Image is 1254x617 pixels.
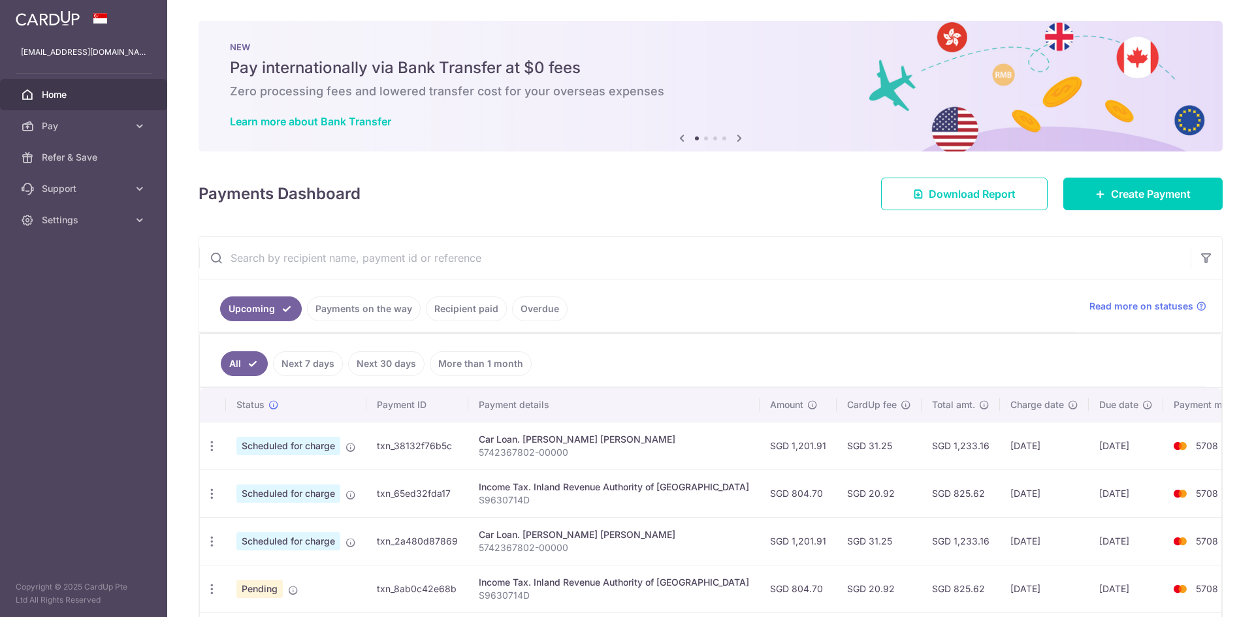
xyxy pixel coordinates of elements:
input: Search by recipient name, payment id or reference [199,237,1191,279]
span: Scheduled for charge [236,532,340,550]
td: [DATE] [1000,422,1089,469]
a: Next 30 days [348,351,425,376]
p: NEW [230,42,1191,52]
img: Bank Card [1167,486,1193,501]
span: 5708 [1196,488,1218,499]
span: Support [42,182,128,195]
td: [DATE] [1089,517,1163,565]
span: 5708 [1196,440,1218,451]
td: SGD 31.25 [837,422,922,469]
td: SGD 20.92 [837,565,922,612]
a: Create Payment [1063,178,1223,210]
span: Home [42,88,128,101]
td: [DATE] [1089,422,1163,469]
a: All [221,351,268,376]
span: Settings [42,214,128,227]
p: [EMAIL_ADDRESS][DOMAIN_NAME] [21,46,146,59]
img: Bank Card [1167,438,1193,454]
a: Next 7 days [273,351,343,376]
td: [DATE] [1089,469,1163,517]
td: [DATE] [1000,469,1089,517]
td: txn_8ab0c42e68b [366,565,468,612]
th: Payment details [468,388,760,422]
span: Refer & Save [42,151,128,164]
td: SGD 804.70 [760,469,837,517]
span: 5708 [1196,535,1218,546]
td: [DATE] [1000,565,1089,612]
th: Payment ID [366,388,468,422]
p: S9630714D [479,494,749,507]
span: Read more on statuses [1089,300,1193,313]
span: Due date [1099,398,1138,411]
img: Bank Card [1167,581,1193,597]
span: 5708 [1196,583,1218,594]
span: Charge date [1010,398,1064,411]
p: S9630714D [479,589,749,602]
img: Bank Card [1167,533,1193,549]
span: Create Payment [1111,186,1191,202]
div: Income Tax. Inland Revenue Authority of [GEOGRAPHIC_DATA] [479,576,749,589]
td: [DATE] [1000,517,1089,565]
td: SGD 1,233.16 [922,517,1000,565]
h6: Zero processing fees and lowered transfer cost for your overseas expenses [230,84,1191,99]
a: Learn more about Bank Transfer [230,115,391,128]
p: 5742367802-00000 [479,446,749,459]
td: SGD 1,201.91 [760,422,837,469]
a: Upcoming [220,296,302,321]
td: txn_38132f76b5c [366,422,468,469]
td: SGD 1,201.91 [760,517,837,565]
a: Recipient paid [426,296,507,321]
span: Download Report [929,186,1016,202]
div: Car Loan. [PERSON_NAME] [PERSON_NAME] [479,433,749,446]
p: 5742367802-00000 [479,541,749,554]
td: SGD 825.62 [922,469,1000,517]
span: Amount [770,398,803,411]
td: [DATE] [1089,565,1163,612]
span: Pending [236,580,283,598]
td: SGD 825.62 [922,565,1000,612]
td: SGD 1,233.16 [922,422,1000,469]
div: Car Loan. [PERSON_NAME] [PERSON_NAME] [479,528,749,541]
a: Read more on statuses [1089,300,1206,313]
td: txn_2a480d87869 [366,517,468,565]
span: Status [236,398,265,411]
span: CardUp fee [847,398,897,411]
td: SGD 20.92 [837,469,922,517]
span: Scheduled for charge [236,484,340,503]
img: CardUp [16,10,80,26]
td: SGD 31.25 [837,517,922,565]
span: Total amt. [932,398,975,411]
img: Bank transfer banner [199,21,1223,151]
a: More than 1 month [430,351,532,376]
a: Overdue [512,296,568,321]
span: Pay [42,119,128,133]
div: Income Tax. Inland Revenue Authority of [GEOGRAPHIC_DATA] [479,481,749,494]
td: SGD 804.70 [760,565,837,612]
a: Payments on the way [307,296,421,321]
td: txn_65ed32fda17 [366,469,468,517]
a: Download Report [881,178,1048,210]
h4: Payments Dashboard [199,182,361,206]
h5: Pay internationally via Bank Transfer at $0 fees [230,57,1191,78]
span: Scheduled for charge [236,437,340,455]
